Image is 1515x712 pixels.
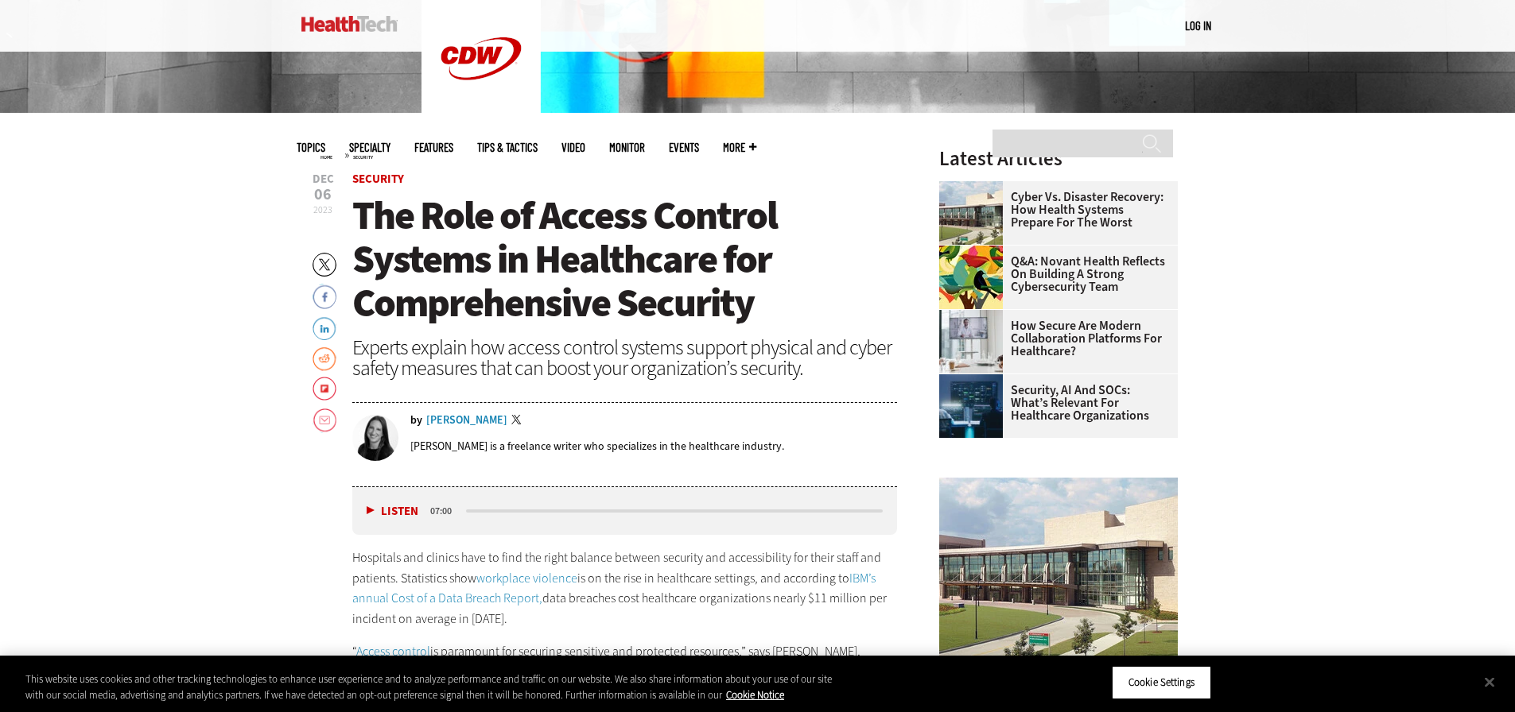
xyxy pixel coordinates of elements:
span: 2023 [313,203,332,216]
a: Features [414,141,453,153]
a: Tips & Tactics [477,141,538,153]
div: User menu [1185,17,1211,34]
img: security team in high-tech computer room [939,374,1003,438]
a: Video [561,141,585,153]
img: University of Vermont Medical Center’s main campus [939,478,1178,656]
a: [PERSON_NAME] [426,415,507,426]
a: Log in [1185,18,1211,33]
a: How Secure Are Modern Collaboration Platforms for Healthcare? [939,319,1168,358]
span: 06 [313,187,334,203]
span: More [723,141,756,153]
img: abstract illustration of a tree [939,246,1003,309]
button: Close [1472,664,1507,699]
a: MonITor [609,141,645,153]
button: Listen [367,505,418,517]
a: abstract illustration of a tree [939,246,1011,258]
a: Cyber vs. Disaster Recovery: How Health Systems Prepare for the Worst [939,191,1168,229]
div: This website uses cookies and other tracking technologies to enhance user experience and to analy... [25,671,833,702]
img: Home [301,16,398,32]
div: duration [428,504,464,518]
a: Security, AI and SOCs: What’s Relevant for Healthcare Organizations [939,384,1168,422]
p: [PERSON_NAME] is a freelance writer who specializes in the healthcare industry. [410,439,784,454]
a: Twitter [511,415,526,428]
h3: Latest Articles [939,149,1178,168]
a: Q&A: Novant Health Reflects on Building a Strong Cybersecurity Team [939,255,1168,293]
a: University of Vermont Medical Center’s main campus [939,181,1011,194]
span: The Role of Access Control Systems in Healthcare for Comprehensive Security [352,189,777,329]
img: University of Vermont Medical Center’s main campus [939,181,1003,245]
button: Cookie Settings [1112,666,1211,699]
a: workplace violence [476,570,577,586]
a: security team in high-tech computer room [939,374,1011,387]
a: care team speaks with physician over conference call [939,310,1011,323]
div: media player [352,487,898,535]
span: Specialty [349,141,390,153]
img: care team speaks with physician over conference call [939,310,1003,373]
span: Topics [297,141,325,153]
span: by [410,415,422,426]
img: Erin Laviola [352,415,398,461]
p: Hospitals and clinics have to find the right balance between security and accessibility for their... [352,548,898,629]
a: Access control [356,643,430,660]
a: Events [669,141,699,153]
a: More information about your privacy [726,688,784,702]
a: Security [352,171,404,187]
a: CDW [421,105,541,122]
div: Experts explain how access control systems support physical and cyber safety measures that can bo... [352,337,898,378]
span: Dec [313,173,334,185]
